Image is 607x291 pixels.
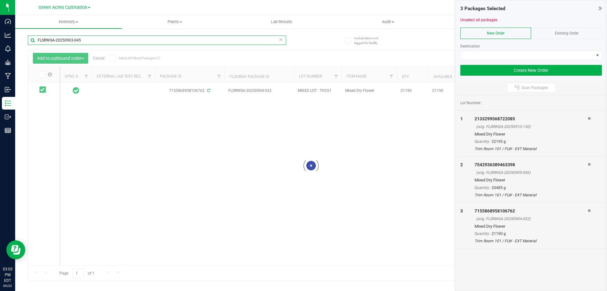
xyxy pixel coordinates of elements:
[15,15,122,28] a: Inventory
[476,216,588,222] div: (orig. FLSRWGA-20250904-032)
[475,238,588,244] div: Trim Room 101 / FLW - EXT Material
[475,161,588,168] div: 7542936389463398
[522,85,548,90] span: Scan Packages
[460,208,463,213] span: 3
[28,35,286,45] input: Search Package ID, Item Name, SKU, Lot or Part Number...
[475,146,588,152] div: Trim Room 101 / FLW - EXT Material
[5,86,11,93] inline-svg: Inbound
[5,18,11,25] inline-svg: Dashboard
[492,139,506,144] span: 22195 g
[122,15,228,28] a: Plants
[441,15,548,28] a: Inventory Counts
[5,32,11,38] inline-svg: Analytics
[122,19,228,25] span: Plants
[475,139,490,144] span: Quantity:
[335,19,441,25] span: Audit
[460,65,602,76] button: Create New Order
[5,59,11,66] inline-svg: Grow
[228,15,335,28] a: Lab Results
[460,44,480,48] span: Destination
[279,35,283,44] span: Clear
[460,162,463,167] span: 2
[476,170,588,175] div: (orig. FLSRWGA-20250909-056)
[262,19,301,25] span: Lab Results
[15,19,122,25] span: Inventory
[475,208,588,214] div: 7155868958106762
[5,100,11,106] inline-svg: Inventory
[475,231,490,236] span: Quantity:
[6,240,25,259] iframe: Resource center
[492,231,506,236] span: 21190 g
[354,36,386,45] span: Include items not tagged for facility
[460,18,497,22] a: Unselect all packages
[5,114,11,120] inline-svg: Outbound
[555,31,579,35] span: Existing Order
[476,124,588,130] div: (orig. FLSRWGA-20250910-130)
[475,116,588,122] div: 2133299568722085
[487,31,505,35] span: New Order
[475,186,490,190] span: Quantity:
[475,192,588,198] div: Trim Room 101 / FLW - EXT Material
[507,83,556,92] button: Scan Packages
[3,266,12,283] p: 03:02 PM EDT
[460,116,463,121] span: 1
[3,283,12,288] p: 09/22
[39,5,87,10] span: Green Acres Cultivation
[475,131,588,137] div: Mixed Dry Flower
[335,15,441,28] a: Audit
[475,177,588,183] div: Mixed Dry Flower
[5,127,11,134] inline-svg: Reports
[475,223,588,230] div: Mixed Dry Flower
[460,100,481,106] span: Lot Number:
[5,46,11,52] inline-svg: Monitoring
[492,186,506,190] span: 20485 g
[5,73,11,79] inline-svg: Manufacturing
